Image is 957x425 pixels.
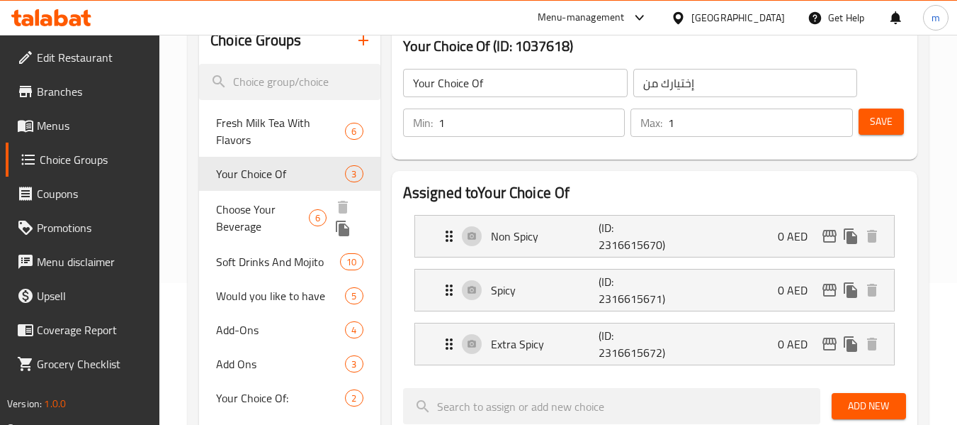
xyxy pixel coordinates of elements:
div: Your Choice Of3 [199,157,380,191]
div: Choices [345,321,363,338]
li: Expand [403,263,906,317]
span: 3 [346,167,362,181]
span: Would you like to have [216,287,345,304]
div: Would you like to have5 [199,279,380,313]
a: Menus [6,109,160,143]
p: Spicy [491,282,599,299]
div: Soft Drinks And Mojito10 [199,245,380,279]
span: Version: [7,394,42,413]
span: 2 [346,392,362,405]
h3: Your Choice Of (ID: 1037618) [403,35,906,57]
span: Add New [843,397,895,415]
div: Choices [345,287,363,304]
span: Upsell [37,287,149,304]
div: Menu-management [538,9,625,26]
span: Choose Your Beverage [216,201,309,235]
div: Choices [345,123,363,140]
span: Menus [37,117,149,134]
span: Coupons [37,185,149,202]
a: Grocery Checklist [6,347,160,381]
a: Coverage Report [6,313,160,347]
span: 5 [346,289,362,303]
span: 6 [310,211,326,225]
div: Choices [340,253,363,270]
div: Choices [345,165,363,182]
span: Coverage Report [37,321,149,338]
div: Fresh Milk Tea With Flavors6 [199,106,380,157]
button: delete [861,333,883,355]
div: Add-Ons4 [199,313,380,347]
span: Save [870,113,893,131]
p: (ID: 2316615670) [599,219,671,253]
p: Min: [413,114,433,131]
div: Expand [415,270,894,311]
p: Max: [640,114,662,131]
a: Promotions [6,211,160,245]
span: 3 [346,358,362,371]
span: Add Ons [216,355,345,372]
button: delete [332,197,353,218]
span: Promotions [37,219,149,236]
div: Choices [345,390,363,407]
p: Extra Spicy [491,336,599,353]
button: duplicate [840,333,861,355]
input: search [403,388,820,424]
span: Menu disclaimer [37,253,149,270]
button: Add New [832,393,906,419]
button: edit [819,333,840,355]
a: Menu disclaimer [6,245,160,279]
span: Edit Restaurant [37,49,149,66]
span: 4 [346,324,362,337]
span: Grocery Checklist [37,355,149,372]
h2: Choice Groups [210,30,301,51]
button: delete [861,280,883,301]
a: Upsell [6,279,160,313]
span: Your Choice Of: [216,390,345,407]
p: Non Spicy [491,228,599,245]
div: Choices [309,209,327,226]
button: duplicate [332,218,353,239]
a: Edit Restaurant [6,40,160,74]
input: search [199,64,380,100]
div: Choose Your Beverage6deleteduplicate [199,191,380,245]
span: m [931,10,940,26]
button: edit [819,280,840,301]
span: Fresh Milk Tea With Flavors [216,114,345,148]
div: Add Ons3 [199,347,380,381]
p: (ID: 2316615671) [599,273,671,307]
div: Choices [345,355,363,372]
p: 0 AED [778,228,819,245]
div: Expand [415,324,894,365]
span: Branches [37,83,149,100]
div: Expand [415,216,894,257]
h2: Assigned to Your Choice Of [403,182,906,204]
button: delete [861,226,883,247]
span: 1.0.0 [44,394,66,413]
span: Soft Drinks And Mojito [216,253,340,270]
span: 10 [341,255,362,269]
button: edit [819,226,840,247]
li: Expand [403,209,906,263]
button: duplicate [840,280,861,301]
p: 0 AED [778,336,819,353]
span: Your Choice Of [216,165,345,182]
a: Branches [6,74,160,109]
p: 0 AED [778,282,819,299]
div: Your Choice Of:2 [199,381,380,415]
a: Coupons [6,177,160,211]
span: 6 [346,125,362,138]
p: (ID: 2316615672) [599,327,671,361]
li: Expand [403,317,906,371]
span: Add-Ons [216,321,345,338]
div: [GEOGRAPHIC_DATA] [691,10,785,26]
button: Save [859,109,904,135]
a: Choice Groups [6,143,160,177]
button: duplicate [840,226,861,247]
span: Choice Groups [40,151,149,168]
